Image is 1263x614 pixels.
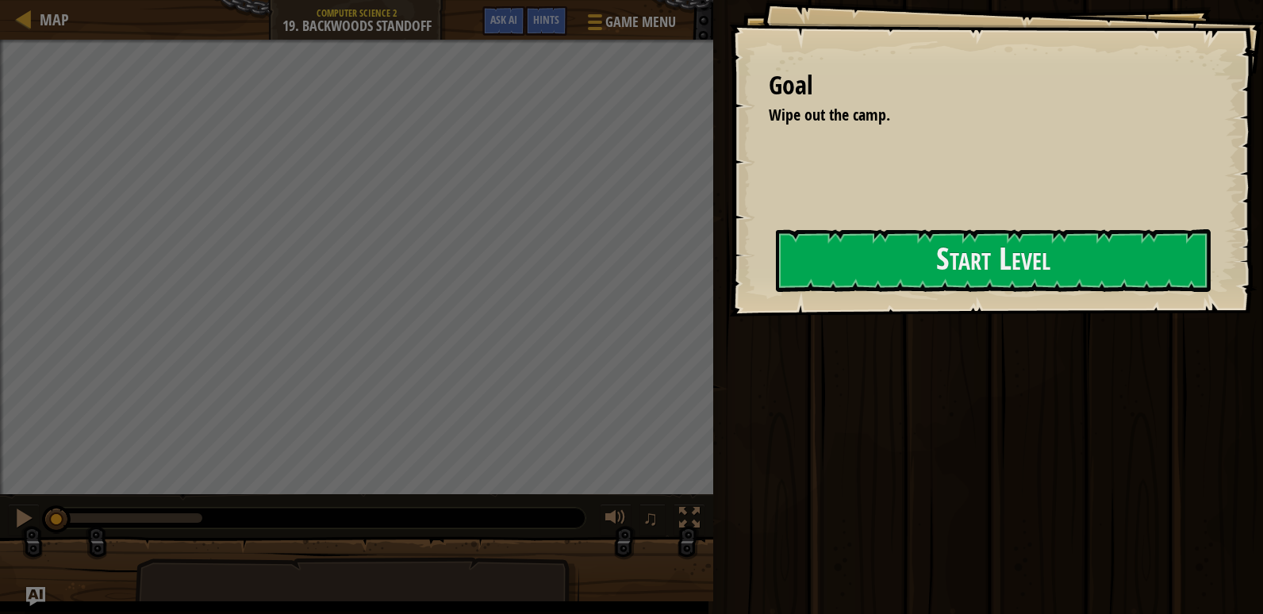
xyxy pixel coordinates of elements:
button: ♫ [639,504,666,536]
li: Wipe out the camp. [749,104,1203,127]
span: ♫ [643,506,658,530]
button: Ask AI [26,587,45,606]
a: Map [32,9,69,30]
button: Adjust volume [600,504,631,536]
span: Hints [533,12,559,27]
button: Game Menu [575,6,685,44]
span: Game Menu [605,12,676,33]
button: Ctrl + P: Pause [8,504,40,536]
span: Wipe out the camp. [769,104,890,125]
button: Toggle fullscreen [674,504,705,536]
div: Goal [769,67,1207,104]
button: Ask AI [482,6,525,36]
button: Start Level [776,229,1211,292]
span: Ask AI [490,12,517,27]
span: Map [40,9,69,30]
